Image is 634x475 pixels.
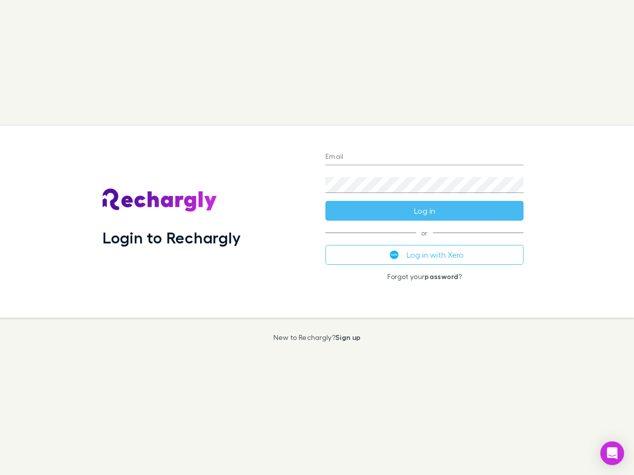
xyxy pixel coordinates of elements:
a: Sign up [335,333,361,341]
div: Open Intercom Messenger [600,441,624,465]
button: Log in with Xero [325,245,524,265]
h1: Login to Rechargly [103,228,241,247]
p: Forgot your ? [325,273,524,281]
button: Log in [325,201,524,221]
img: Rechargly's Logo [103,189,217,212]
a: password [424,272,458,281]
img: Xero's logo [390,250,399,259]
p: New to Rechargly? [273,333,361,341]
